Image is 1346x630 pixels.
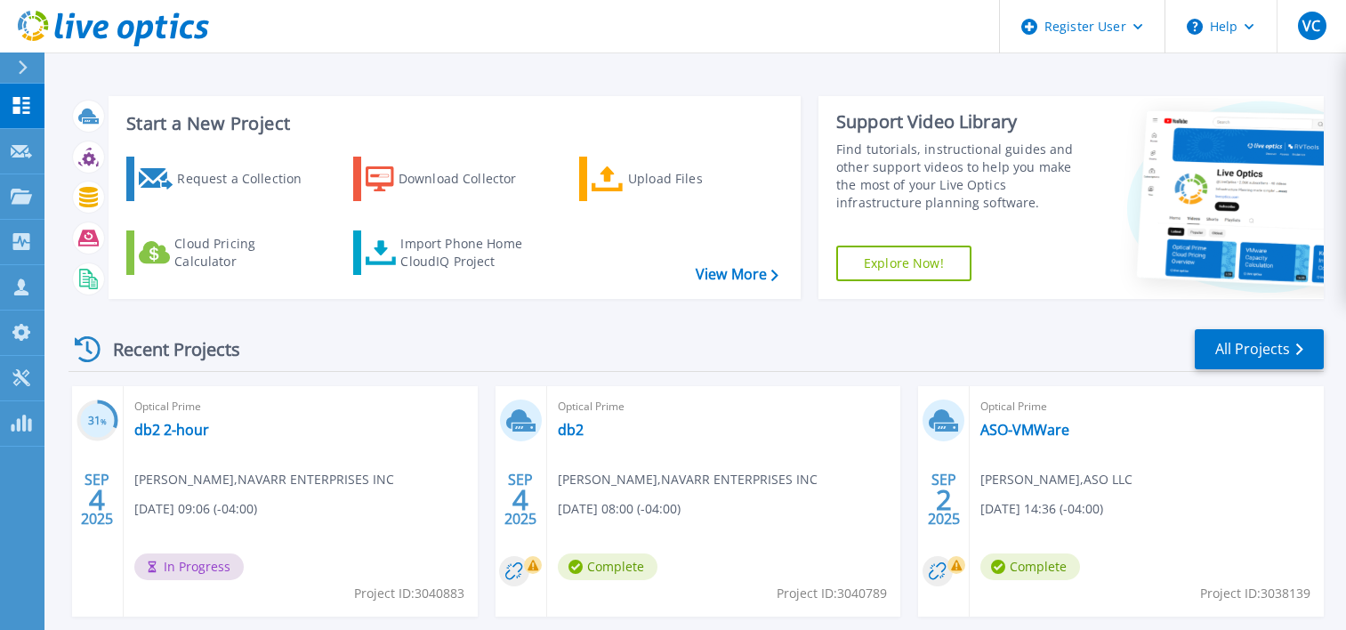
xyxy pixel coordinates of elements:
div: Recent Projects [69,327,264,371]
span: Optical Prime [980,397,1313,416]
span: In Progress [134,553,244,580]
span: % [101,416,107,426]
span: Project ID: 3038139 [1200,584,1310,603]
a: Upload Files [579,157,778,201]
span: [DATE] 08:00 (-04:00) [558,499,681,519]
h3: Start a New Project [126,114,778,133]
span: 4 [89,492,105,507]
span: [PERSON_NAME] , ASO LLC [980,470,1132,489]
span: Complete [980,553,1080,580]
span: VC [1302,19,1320,33]
a: Request a Collection [126,157,325,201]
span: Optical Prime [134,397,467,416]
div: Cloud Pricing Calculator [174,235,317,271]
a: ASO-VMWare [980,421,1069,439]
span: Complete [558,553,657,580]
div: Upload Files [628,161,770,197]
div: Find tutorials, instructional guides and other support videos to help you make the most of your L... [836,141,1090,212]
a: All Projects [1195,329,1324,369]
span: [PERSON_NAME] , NAVARR ENTERPRISES INC [134,470,394,489]
a: Explore Now! [836,246,971,281]
a: Download Collector [353,157,552,201]
span: [DATE] 09:06 (-04:00) [134,499,257,519]
a: View More [696,266,778,283]
div: Support Video Library [836,110,1090,133]
a: db2 2-hour [134,421,209,439]
div: Download Collector [399,161,541,197]
span: 4 [512,492,528,507]
div: SEP 2025 [504,467,537,532]
div: Request a Collection [177,161,319,197]
div: Import Phone Home CloudIQ Project [400,235,539,271]
h3: 31 [77,411,118,432]
span: 2 [936,492,952,507]
span: [DATE] 14:36 (-04:00) [980,499,1103,519]
span: [PERSON_NAME] , NAVARR ENTERPRISES INC [558,470,818,489]
div: SEP 2025 [80,467,114,532]
a: Cloud Pricing Calculator [126,230,325,275]
span: Optical Prime [558,397,891,416]
a: db2 [558,421,584,439]
div: SEP 2025 [927,467,961,532]
span: Project ID: 3040789 [777,584,887,603]
span: Project ID: 3040883 [354,584,464,603]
